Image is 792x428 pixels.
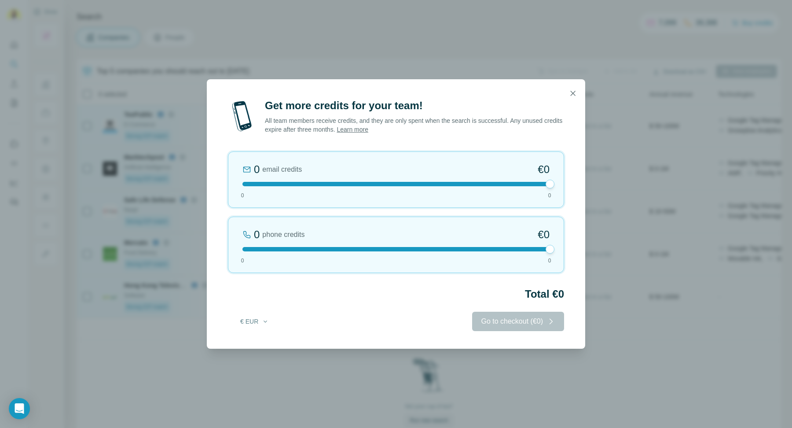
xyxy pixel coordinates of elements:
img: mobile-phone [228,99,256,134]
span: phone credits [262,229,304,240]
span: 0 [241,192,244,199]
h2: Total €0 [228,287,564,301]
span: email credits [262,164,302,175]
div: 0 [254,228,260,242]
span: 0 [241,257,244,265]
div: 0 [254,162,260,177]
span: €0 [538,162,550,177]
a: Learn more [337,126,368,133]
p: All team members receive credits, and they are only spent when the search is successful. Any unus... [265,116,564,134]
span: 0 [548,192,551,199]
span: 0 [548,257,551,265]
div: Open Intercom Messenger [9,398,30,419]
span: €0 [538,228,550,242]
button: € EUR [234,314,275,329]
